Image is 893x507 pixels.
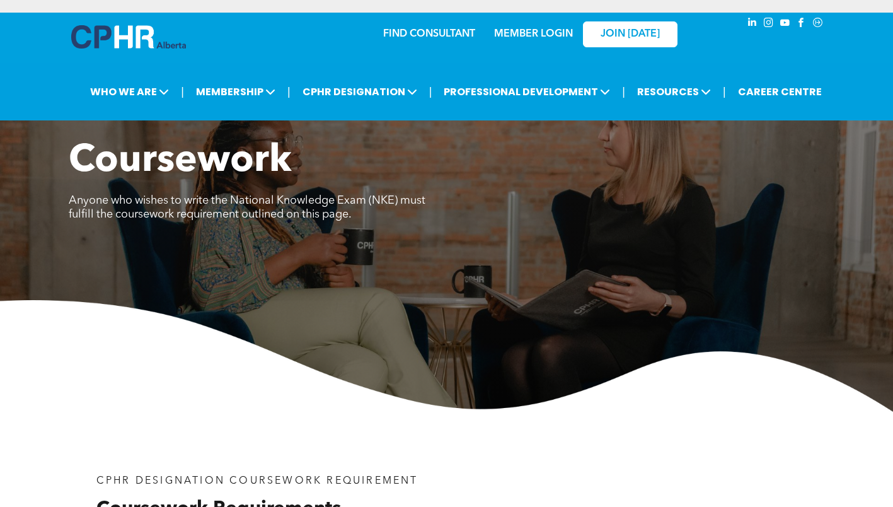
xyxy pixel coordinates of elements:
li: | [622,79,625,105]
a: CAREER CENTRE [734,80,826,103]
img: A blue and white logo for cp alberta [71,25,186,49]
a: facebook [795,16,809,33]
span: CPHR DESIGNATION COURSEWORK REQUIREMENT [96,476,418,486]
span: RESOURCES [633,80,715,103]
a: youtube [778,16,792,33]
span: JOIN [DATE] [601,28,660,40]
li: | [287,79,291,105]
span: Anyone who wishes to write the National Knowledge Exam (NKE) must fulfill the coursework requirem... [69,195,425,220]
a: Social network [811,16,825,33]
span: Coursework [69,143,292,180]
span: PROFESSIONAL DEVELOPMENT [440,80,614,103]
span: WHO WE ARE [86,80,173,103]
a: JOIN [DATE] [583,21,677,47]
a: MEMBER LOGIN [494,29,573,39]
span: CPHR DESIGNATION [299,80,421,103]
li: | [429,79,432,105]
a: FIND CONSULTANT [383,29,475,39]
a: linkedin [746,16,759,33]
li: | [723,79,726,105]
li: | [181,79,184,105]
a: instagram [762,16,776,33]
span: MEMBERSHIP [192,80,279,103]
